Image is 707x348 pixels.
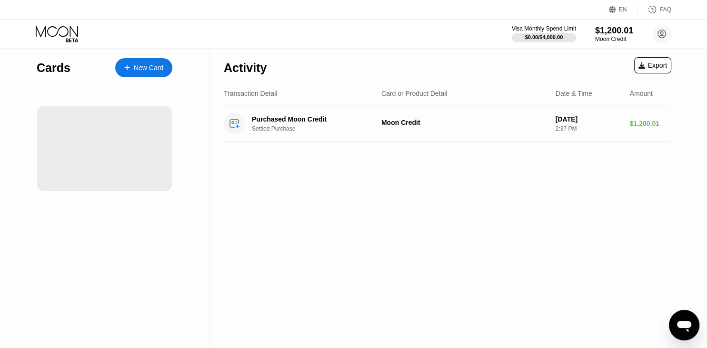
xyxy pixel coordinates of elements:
div: Visa Monthly Spend Limit [512,25,576,32]
div: Visa Monthly Spend Limit$0.00/$4,000.00 [512,25,576,42]
div: Date & Time [556,90,592,97]
div: Purchased Moon Credit [252,115,378,123]
div: FAQ [660,6,671,13]
div: $1,200.01 [630,120,671,127]
div: Amount [630,90,653,97]
div: Card or Product Detail [381,90,448,97]
div: New Card [115,58,172,77]
div: Purchased Moon CreditSettled PurchaseMoon Credit[DATE]2:37 PM$1,200.01 [224,105,671,142]
iframe: Button to launch messaging window [669,310,699,340]
div: Moon Credit [595,36,633,42]
div: Cards [37,61,70,75]
div: $0.00 / $4,000.00 [525,34,563,40]
div: $1,200.01Moon Credit [595,26,633,42]
div: FAQ [638,5,671,14]
div: [DATE] [556,115,622,123]
div: EN [609,5,638,14]
div: Activity [224,61,267,75]
div: Transaction Detail [224,90,277,97]
div: $1,200.01 [595,26,633,36]
div: EN [619,6,627,13]
div: New Card [134,64,163,72]
div: Moon Credit [381,119,548,126]
div: Settled Purchase [252,125,387,132]
div: Export [634,57,671,73]
div: Export [638,61,667,69]
div: 2:37 PM [556,125,622,132]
